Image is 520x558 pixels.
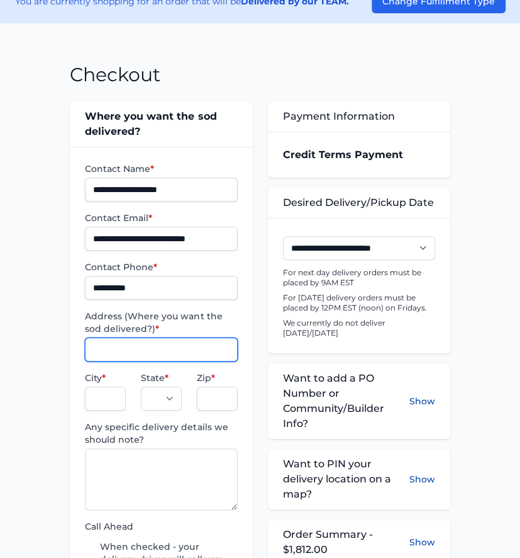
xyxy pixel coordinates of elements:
div: Desired Delivery/Pickup Date [268,188,450,218]
button: Show [409,371,435,431]
label: Contact Email [85,212,237,224]
button: Show [409,457,435,502]
div: Payment Information [268,101,450,132]
label: Call Ahead [85,520,237,533]
label: Zip [197,372,238,384]
button: Show [409,536,435,549]
label: Contact Name [85,162,237,175]
span: Want to PIN your delivery location on a map? [283,457,409,502]
div: Where you want the sod delivered? [70,101,252,147]
span: Want to add a PO Number or Community/Builder Info? [283,371,409,431]
label: Any specific delivery details we should note? [85,421,237,446]
p: For next day delivery orders must be placed by 9AM EST [283,268,435,288]
label: State [141,372,182,384]
p: We currently do not deliver [DATE]/[DATE] [283,318,435,338]
span: Order Summary - $1,812.00 [283,527,409,557]
label: Contact Phone [85,261,237,273]
label: Address (Where you want the sod delivered?) [85,310,237,335]
label: City [85,372,126,384]
h1: Checkout [70,64,160,86]
p: For [DATE] delivery orders must be placed by 12PM EST (noon) on Fridays. [283,293,435,313]
strong: Credit Terms Payment [283,149,403,161]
